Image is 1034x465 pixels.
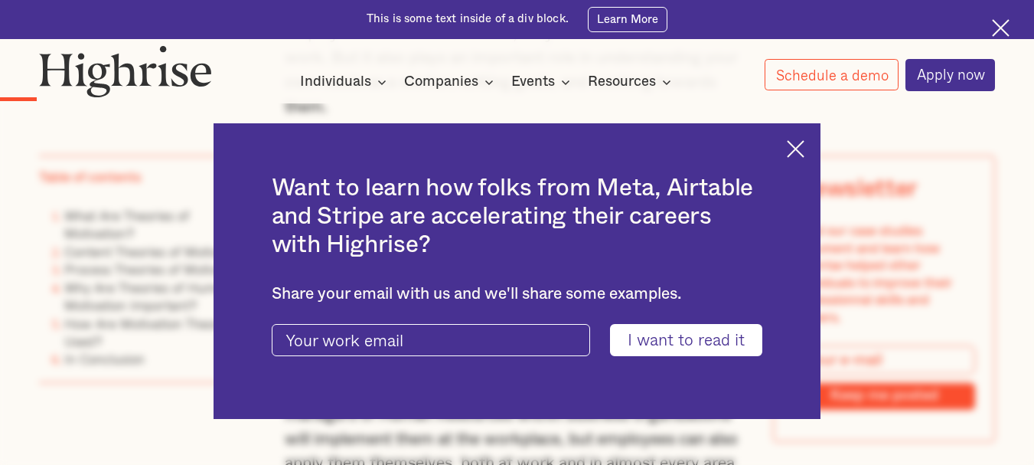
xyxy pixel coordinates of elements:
input: I want to read it [610,324,762,356]
div: Resources [588,73,676,91]
div: This is some text inside of a div block. [367,11,569,27]
div: Companies [404,73,478,91]
div: Individuals [300,73,391,91]
a: Learn More [588,7,667,32]
img: Cross icon [787,140,804,158]
div: Resources [588,73,656,91]
div: Individuals [300,73,371,91]
div: Events [511,73,575,91]
form: current-ascender-blog-article-modal-form [272,324,763,356]
div: Companies [404,73,498,91]
img: Cross icon [992,19,1010,37]
a: Schedule a demo [765,59,899,90]
div: Events [511,73,555,91]
input: Your work email [272,324,590,356]
a: Apply now [905,59,996,91]
img: Highrise logo [39,45,212,97]
div: Share your email with us and we'll share some examples. [272,285,763,304]
h2: Want to learn how folks from Meta, Airtable and Stripe are accelerating their careers with Highrise? [272,175,763,259]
